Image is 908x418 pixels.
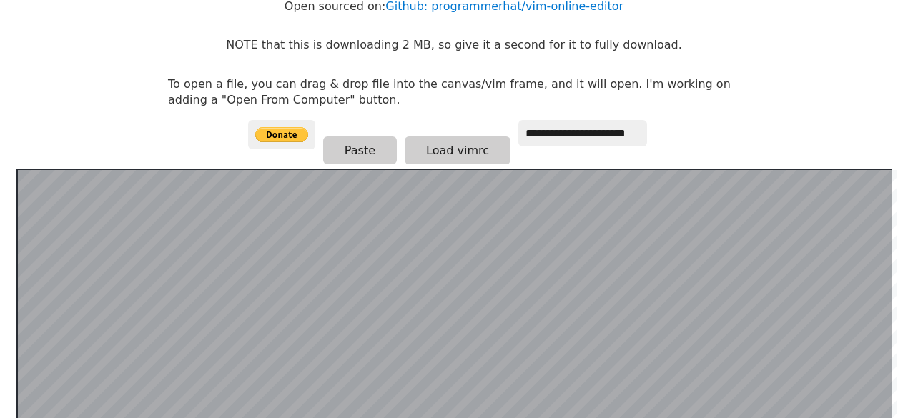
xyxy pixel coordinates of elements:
[226,37,681,53] p: NOTE that this is downloading 2 MB, so give it a second for it to fully download.
[323,136,397,164] button: Paste
[168,76,740,109] p: To open a file, you can drag & drop file into the canvas/vim frame, and it will open. I'm working...
[405,136,510,164] button: Load vimrc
